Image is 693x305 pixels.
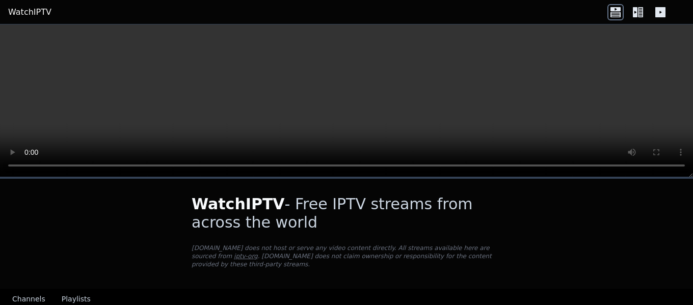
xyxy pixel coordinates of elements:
[192,195,501,232] h1: - Free IPTV streams from across the world
[192,195,285,213] span: WatchIPTV
[8,6,51,18] a: WatchIPTV
[234,253,258,260] a: iptv-org
[192,244,501,268] p: [DOMAIN_NAME] does not host or serve any video content directly. All streams available here are s...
